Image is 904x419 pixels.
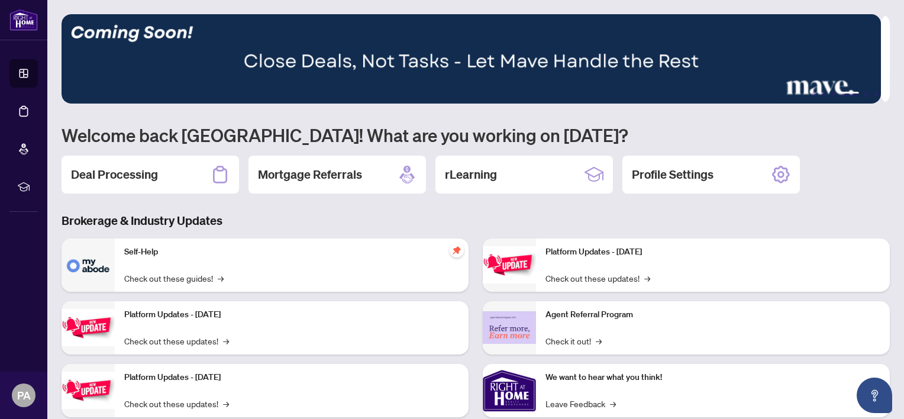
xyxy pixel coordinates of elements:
[9,9,38,31] img: logo
[545,397,616,410] a: Leave Feedback→
[124,371,459,384] p: Platform Updates - [DATE]
[218,272,224,285] span: →
[545,308,880,321] p: Agent Referral Program
[596,334,602,347] span: →
[124,397,229,410] a: Check out these updates!→
[124,334,229,347] a: Check out these updates!→
[483,246,536,283] img: Platform Updates - June 23, 2025
[857,378,892,413] button: Open asap
[124,246,459,259] p: Self-Help
[62,14,881,104] img: Slide 3
[821,92,826,96] button: 2
[483,311,536,344] img: Agent Referral Program
[864,92,869,96] button: 5
[445,166,497,183] h2: rLearning
[258,166,362,183] h2: Mortgage Referrals
[812,92,816,96] button: 1
[644,272,650,285] span: →
[840,92,859,96] button: 4
[62,309,115,346] img: Platform Updates - September 16, 2025
[450,243,464,257] span: pushpin
[62,124,890,146] h1: Welcome back [GEOGRAPHIC_DATA]! What are you working on [DATE]?
[831,92,835,96] button: 3
[62,372,115,409] img: Platform Updates - July 21, 2025
[545,246,880,259] p: Platform Updates - [DATE]
[223,334,229,347] span: →
[223,397,229,410] span: →
[62,238,115,292] img: Self-Help
[483,364,536,417] img: We want to hear what you think!
[610,397,616,410] span: →
[62,212,890,229] h3: Brokerage & Industry Updates
[17,387,31,404] span: PA
[545,334,602,347] a: Check it out!→
[124,308,459,321] p: Platform Updates - [DATE]
[873,92,878,96] button: 6
[545,272,650,285] a: Check out these updates!→
[124,272,224,285] a: Check out these guides!→
[545,371,880,384] p: We want to hear what you think!
[632,166,713,183] h2: Profile Settings
[71,166,158,183] h2: Deal Processing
